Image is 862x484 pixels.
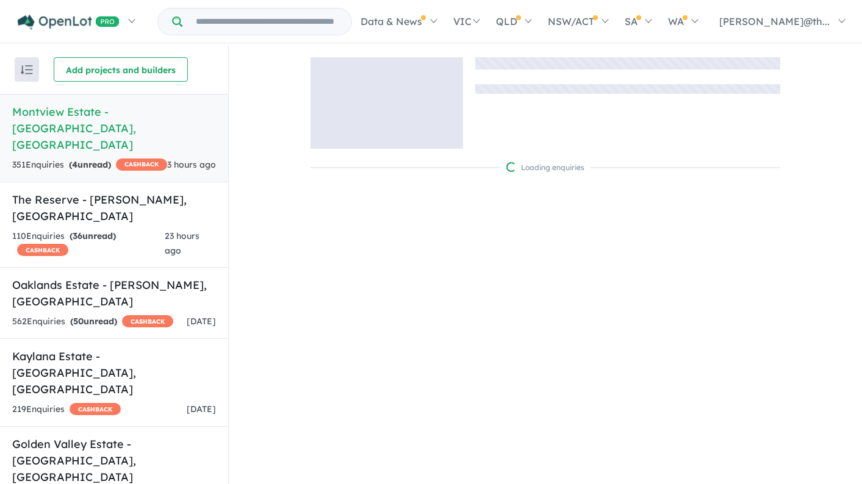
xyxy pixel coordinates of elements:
span: 36 [73,230,82,241]
span: 4 [72,159,77,170]
span: [PERSON_NAME]@th... [719,15,830,27]
span: 3 hours ago [167,159,216,170]
span: CASHBACK [116,158,167,171]
span: 23 hours ago [165,230,199,256]
h5: The Reserve - [PERSON_NAME] , [GEOGRAPHIC_DATA] [12,191,216,224]
div: 110 Enquir ies [12,229,165,258]
span: [DATE] [187,404,216,415]
div: Loading enquiries [506,162,584,174]
span: [DATE] [187,316,216,327]
div: 219 Enquir ies [12,402,121,417]
button: Add projects and builders [54,57,188,82]
div: 351 Enquir ies [12,158,167,173]
span: CASHBACK [122,315,173,327]
img: Openlot PRO Logo White [18,15,120,30]
span: CASHBACK [70,403,121,415]
h5: Kaylana Estate - [GEOGRAPHIC_DATA] , [GEOGRAPHIC_DATA] [12,348,216,397]
span: CASHBACK [17,244,68,256]
div: 562 Enquir ies [12,315,173,329]
strong: ( unread) [70,316,117,327]
h5: Montview Estate - [GEOGRAPHIC_DATA] , [GEOGRAPHIC_DATA] [12,104,216,153]
img: sort.svg [21,65,33,74]
input: Try estate name, suburb, builder or developer [185,9,349,35]
span: 50 [73,316,84,327]
h5: Oaklands Estate - [PERSON_NAME] , [GEOGRAPHIC_DATA] [12,277,216,310]
strong: ( unread) [70,230,116,241]
strong: ( unread) [69,159,111,170]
